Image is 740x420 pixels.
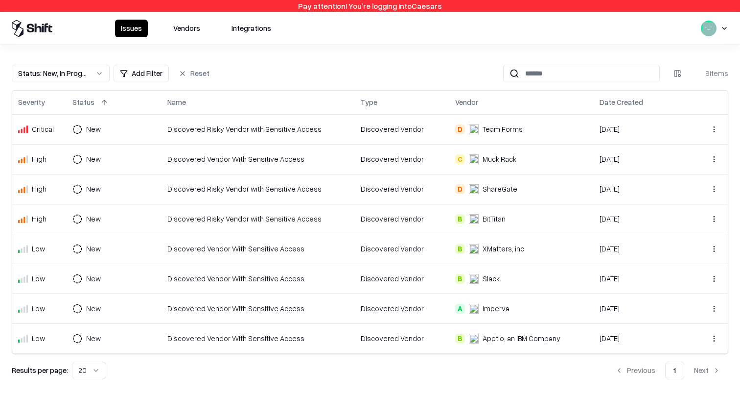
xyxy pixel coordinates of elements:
button: New [72,121,118,138]
button: New [72,150,118,168]
button: Add Filter [114,65,169,82]
div: D [455,184,465,194]
div: B [455,274,465,284]
div: BitTitan [483,214,506,224]
div: [DATE] [600,154,684,164]
div: New [86,214,101,224]
div: High [32,184,46,194]
nav: pagination [607,362,728,379]
div: New [86,124,101,134]
div: Slack [483,273,500,284]
div: Vendor [455,97,478,107]
div: Discovered Vendor [361,214,443,224]
div: Discovered Vendor [361,303,443,314]
button: Reset [173,65,215,82]
div: Name [167,97,186,107]
div: High [32,154,46,164]
div: D [455,124,465,134]
div: B [455,244,465,254]
div: [DATE] [600,214,684,224]
div: C [455,154,465,164]
div: Discovered Vendor [361,124,443,134]
div: New [86,273,101,284]
div: New [86,333,101,344]
div: B [455,214,465,224]
div: Discovered Risky Vendor with Sensitive Access [167,184,349,194]
div: New [86,184,101,194]
div: Low [32,333,45,344]
div: B [455,334,465,344]
div: Type [361,97,377,107]
button: New [72,240,118,258]
div: A [455,304,465,314]
p: Results per page: [12,365,68,375]
img: Muck Rack [469,154,479,164]
button: New [72,300,118,318]
div: High [32,214,46,224]
div: Low [32,273,45,284]
button: Vendors [167,20,206,37]
button: New [72,270,118,288]
img: Imperva [469,304,479,314]
img: Slack [469,274,479,284]
button: 1 [665,362,684,379]
div: New [86,154,101,164]
div: Discovered Vendor [361,333,443,344]
div: [DATE] [600,184,684,194]
div: Discovered Vendor With Sensitive Access [167,333,349,344]
div: [DATE] [600,244,684,254]
button: New [72,210,118,228]
div: [DATE] [600,333,684,344]
div: [DATE] [600,303,684,314]
div: [DATE] [600,124,684,134]
div: Discovered Vendor With Sensitive Access [167,154,349,164]
div: Discovered Vendor [361,273,443,284]
div: [DATE] [600,273,684,284]
button: New [72,330,118,347]
button: Integrations [226,20,277,37]
div: Low [32,244,45,254]
div: Discovered Vendor With Sensitive Access [167,303,349,314]
div: New [86,303,101,314]
img: ShareGate [469,184,479,194]
div: XMatters, inc [483,244,524,254]
div: Low [32,303,45,314]
div: Discovered Vendor With Sensitive Access [167,273,349,284]
div: Discovered Risky Vendor with Sensitive Access [167,214,349,224]
div: Discovered Vendor [361,184,443,194]
div: New [86,244,101,254]
button: Issues [115,20,148,37]
img: xMatters, inc [469,244,479,254]
div: Muck Rack [483,154,516,164]
div: Status : New, In Progress [18,68,88,78]
div: Status [72,97,94,107]
div: Discovered Vendor [361,154,443,164]
img: BitTitan [469,214,479,224]
div: Severity [18,97,45,107]
div: Date Created [600,97,643,107]
div: ShareGate [483,184,517,194]
div: Discovered Vendor With Sensitive Access [167,244,349,254]
img: Team Forms [469,124,479,134]
div: Discovered Vendor [361,244,443,254]
img: Apptio, an IBM Company [469,334,479,344]
button: New [72,180,118,198]
div: Imperva [483,303,509,314]
div: Discovered Risky Vendor with Sensitive Access [167,124,349,134]
div: Apptio, an IBM Company [483,333,560,344]
div: Team Forms [483,124,523,134]
div: 9 items [689,68,728,78]
div: Critical [32,124,54,134]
